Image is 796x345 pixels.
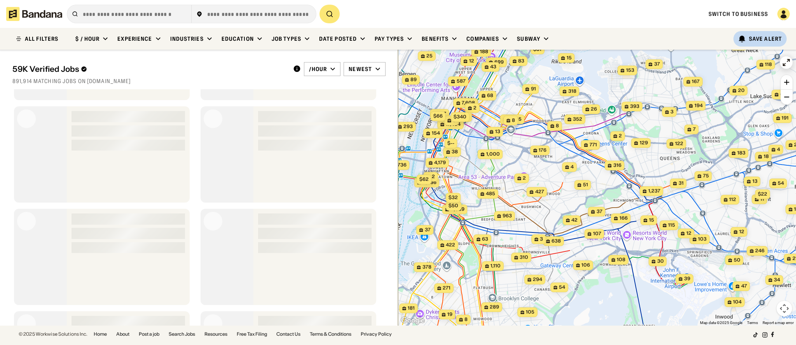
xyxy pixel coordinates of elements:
span: 104 [733,299,742,305]
span: 50 [734,257,740,264]
span: 4 [571,164,574,170]
span: 289 [490,304,499,310]
span: 13 [752,178,758,185]
span: 183 [737,150,745,156]
span: $31 [533,46,541,52]
div: 891,914 matching jobs on [DOMAIN_NAME] [12,78,386,85]
div: grid [12,89,386,326]
span: 638 [552,238,561,244]
span: 122 [675,140,683,147]
div: © 2025 Workwise Solutions Inc. [19,332,87,336]
span: 19 [447,311,452,318]
span: 115 [668,222,675,229]
button: Map camera controls [777,301,792,316]
span: 194 [695,102,703,109]
span: 422 [446,242,455,248]
a: Search Jobs [169,332,195,336]
span: 8 [512,117,515,124]
span: 5 [453,117,456,124]
div: Companies [466,35,499,42]
span: 112 [729,196,736,203]
span: 294 [533,276,542,283]
div: Education [222,35,254,42]
span: 15 [567,55,572,61]
div: Pay Types [375,35,404,42]
span: $-- [447,140,454,146]
span: 20 [738,87,745,94]
span: $22 [758,191,767,197]
span: 38 [452,149,458,155]
span: 293 [403,123,413,130]
span: 352 [573,116,582,123]
span: 963 [503,213,512,219]
a: Resources [204,332,227,336]
div: Newest [349,66,372,73]
div: 59K Verified Jobs [12,64,287,74]
span: 83 [518,58,524,64]
span: 188 [480,49,488,55]
span: 191 [782,115,789,121]
span: 105 [526,309,534,316]
a: Switch to Business [709,10,768,17]
span: 2 [523,175,526,182]
span: Map data ©2025 Google [700,321,742,325]
span: 1,110 [491,263,501,269]
span: 2 [619,133,622,139]
span: 25 [426,53,433,59]
span: 153 [626,67,634,74]
span: 427 [535,189,544,195]
div: /hour [309,66,327,73]
a: Report a map error [763,321,794,325]
span: 42 [571,217,578,224]
a: Open this area in Google Maps (opens a new window) [400,316,426,326]
div: Subway [517,35,540,42]
span: 17,464 [446,121,461,128]
span: 68 [487,92,493,99]
span: 4,179 [434,159,446,166]
span: 54 [559,284,565,291]
span: 108 [617,257,625,263]
span: 699 [494,59,504,66]
span: 54 [778,180,784,187]
span: 118 [765,61,772,68]
span: 8 [556,123,559,129]
span: $62 [419,176,429,182]
span: 7 [693,126,696,133]
span: 91 [531,86,536,92]
span: 13 [495,128,500,135]
span: 31 [679,180,684,187]
span: 75 [703,173,709,179]
span: 378 [422,264,431,270]
span: $66 [433,113,443,119]
span: 26 [591,106,597,113]
span: 393 [630,103,639,110]
span: 30 [657,258,664,265]
div: $ / hour [75,35,99,42]
span: 103 [698,236,707,243]
span: 18 [764,153,769,160]
span: 316 [613,162,621,169]
span: 771 [590,142,597,148]
div: Benefits [422,35,449,42]
span: 587 [457,78,466,85]
span: 2 [432,173,435,180]
span: 8,886 [423,179,436,186]
span: 736 [398,162,407,168]
span: 2,389 [451,206,464,213]
span: 11 [760,196,764,203]
a: About [116,332,129,336]
div: Save Alert [749,35,782,42]
div: ALL FILTERS [25,36,58,42]
span: 37 [425,227,431,233]
span: 15 [649,217,654,224]
span: 137 [438,111,446,117]
span: 129 [640,140,648,146]
span: 246 [755,248,765,254]
span: 106 [581,262,590,269]
span: 12 [686,230,691,237]
a: Contact Us [276,332,300,336]
span: 51 [583,182,588,188]
span: 3 [540,236,543,243]
span: 166 [620,215,628,222]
